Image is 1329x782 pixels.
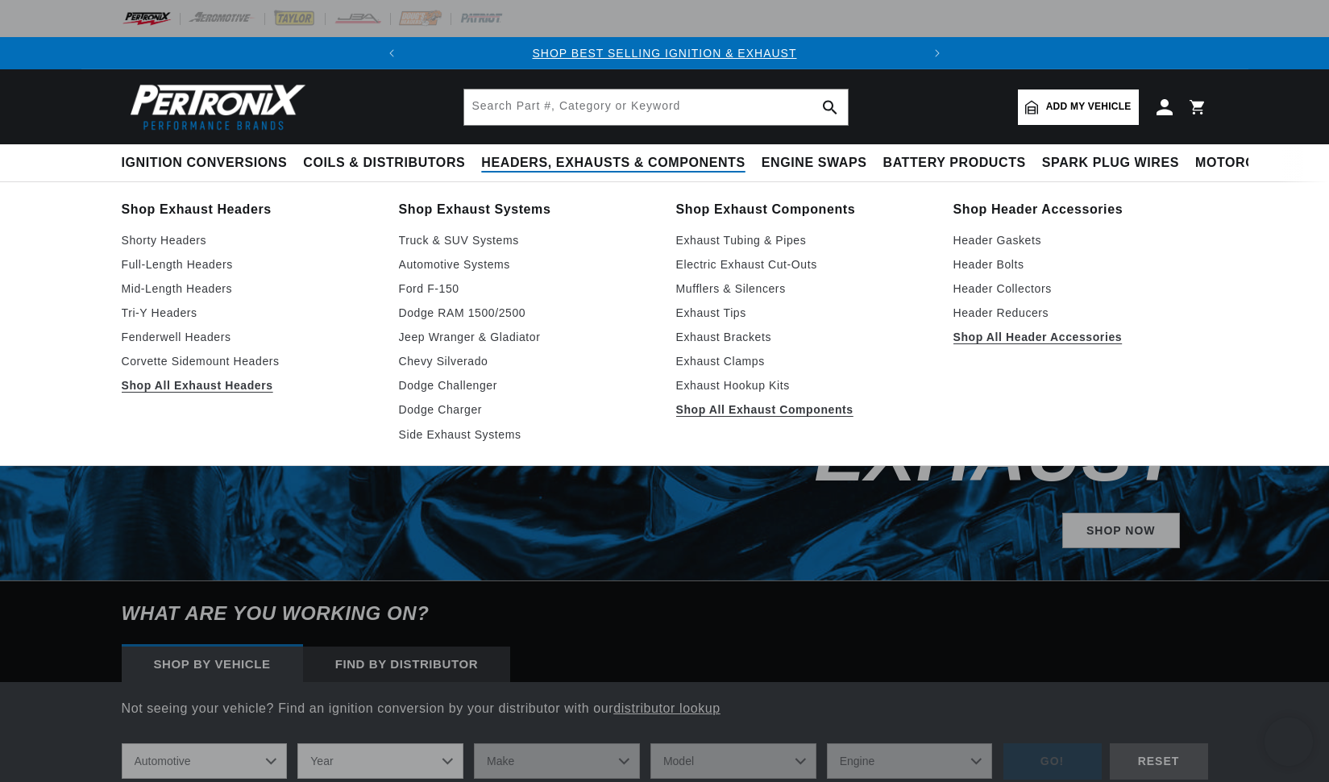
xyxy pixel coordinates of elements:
[399,425,654,444] a: Side Exhaust Systems
[676,327,931,347] a: Exhaust Brackets
[676,279,931,298] a: Mufflers & Silencers
[676,198,931,221] a: Shop Exhaust Components
[122,303,376,322] a: Tri-Y Headers
[399,327,654,347] a: Jeep Wranger & Gladiator
[676,376,931,395] a: Exhaust Hookup Kits
[613,701,721,715] a: distributor lookup
[953,231,1208,250] a: Header Gaskets
[1018,89,1139,125] a: Add my vehicle
[408,44,920,62] div: Announcement
[122,231,376,250] a: Shorty Headers
[762,155,867,172] span: Engine Swaps
[953,279,1208,298] a: Header Collectors
[532,47,796,60] a: SHOP BEST SELLING IGNITION & EXHAUST
[827,743,993,779] select: Engine
[399,198,654,221] a: Shop Exhaust Systems
[303,155,465,172] span: Coils & Distributors
[122,647,303,682] div: Shop by vehicle
[122,698,1208,719] p: Not seeing your vehicle? Find an ignition conversion by your distributor with our
[754,144,875,182] summary: Engine Swaps
[1042,155,1179,172] span: Spark Plug Wires
[122,155,288,172] span: Ignition Conversions
[399,400,654,419] a: Dodge Charger
[122,144,296,182] summary: Ignition Conversions
[122,743,288,779] select: Ride Type
[812,89,848,125] button: search button
[481,155,745,172] span: Headers, Exhausts & Components
[953,198,1208,221] a: Shop Header Accessories
[122,376,376,395] a: Shop All Exhaust Headers
[953,327,1208,347] a: Shop All Header Accessories
[474,743,640,779] select: Make
[399,231,654,250] a: Truck & SUV Systems
[464,89,848,125] input: Search Part #, Category or Keyword
[676,351,931,371] a: Exhaust Clamps
[883,155,1026,172] span: Battery Products
[122,327,376,347] a: Fenderwell Headers
[921,37,953,69] button: Translation missing: en.sections.announcements.next_announcement
[953,303,1208,322] a: Header Reducers
[408,44,920,62] div: 1 of 2
[676,231,931,250] a: Exhaust Tubing & Pipes
[953,255,1208,274] a: Header Bolts
[81,581,1248,646] h6: What are you working on?
[1046,99,1132,114] span: Add my vehicle
[122,351,376,371] a: Corvette Sidemount Headers
[122,255,376,274] a: Full-Length Headers
[297,743,463,779] select: Year
[1187,144,1299,182] summary: Motorcycle
[1110,743,1208,780] div: RESET
[122,79,307,135] img: Pertronix
[399,376,654,395] a: Dodge Challenger
[491,229,1180,487] h2: Shop Best Selling Ignition & Exhaust
[1062,513,1180,549] a: SHOP NOW
[676,303,931,322] a: Exhaust Tips
[676,255,931,274] a: Electric Exhaust Cut-Outs
[122,279,376,298] a: Mid-Length Headers
[303,647,511,682] div: Find by Distributor
[650,743,816,779] select: Model
[676,400,931,419] a: Shop All Exhaust Components
[875,144,1034,182] summary: Battery Products
[1034,144,1187,182] summary: Spark Plug Wires
[399,255,654,274] a: Automotive Systems
[399,303,654,322] a: Dodge RAM 1500/2500
[399,351,654,371] a: Chevy Silverado
[1195,155,1291,172] span: Motorcycle
[399,279,654,298] a: Ford F-150
[295,144,473,182] summary: Coils & Distributors
[81,37,1248,69] slideshow-component: Translation missing: en.sections.announcements.announcement_bar
[122,198,376,221] a: Shop Exhaust Headers
[473,144,753,182] summary: Headers, Exhausts & Components
[376,37,408,69] button: Translation missing: en.sections.announcements.previous_announcement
